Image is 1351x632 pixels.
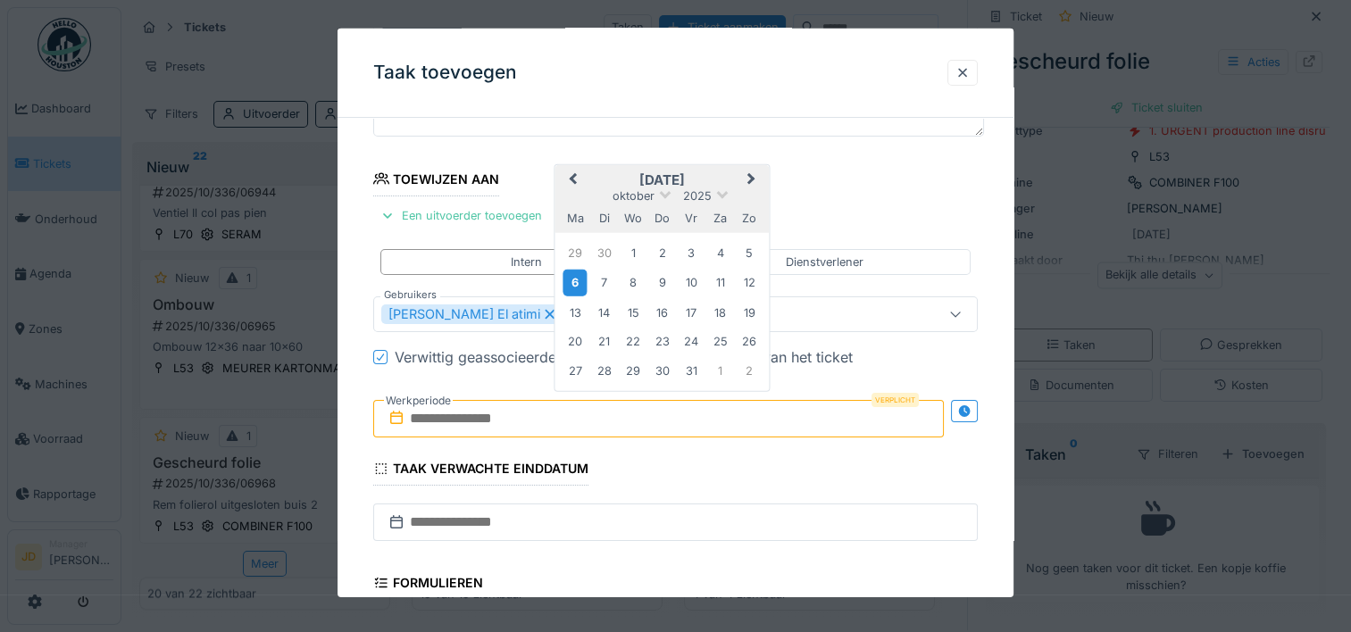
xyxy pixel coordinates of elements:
div: Choose zaterdag 11 oktober 2025 [708,270,732,295]
div: Formulieren [373,570,483,600]
div: Verwittig geassocieerde gebruikers van het genereren van het ticket [395,346,853,368]
div: Choose woensdag 29 oktober 2025 [621,358,646,382]
div: Choose vrijdag 17 oktober 2025 [680,300,704,324]
div: Choose dinsdag 30 september 2025 [592,240,616,264]
div: Choose zaterdag 25 oktober 2025 [708,329,732,353]
div: Choose maandag 13 oktober 2025 [563,300,588,324]
label: Gebruikers [380,287,440,303]
div: Choose vrijdag 10 oktober 2025 [680,270,704,295]
h3: Taak toevoegen [373,62,517,84]
label: Werkperiode [384,391,453,411]
div: [PERSON_NAME] El atimi [381,304,565,324]
div: Choose dinsdag 7 oktober 2025 [592,270,616,295]
button: Previous Month [557,167,586,195]
div: Choose zaterdag 1 november 2025 [708,358,732,382]
div: Choose zondag 5 oktober 2025 [737,240,761,264]
span: 2025 [683,189,712,203]
div: dinsdag [592,206,616,230]
div: Choose woensdag 1 oktober 2025 [621,240,646,264]
div: Choose woensdag 15 oktober 2025 [621,300,646,324]
div: Choose zondag 19 oktober 2025 [737,300,761,324]
div: Intern [511,254,542,270]
div: Een uitvoerder toevoegen [373,204,549,228]
div: Choose maandag 6 oktober 2025 [563,270,588,295]
div: Choose maandag 20 oktober 2025 [563,329,588,353]
div: Choose dinsdag 28 oktober 2025 [592,358,616,382]
div: Choose donderdag 23 oktober 2025 [650,329,674,353]
div: Choose zondag 2 november 2025 [737,358,761,382]
div: Choose donderdag 30 oktober 2025 [650,358,674,382]
div: donderdag [650,206,674,230]
div: Choose vrijdag 31 oktober 2025 [680,358,704,382]
div: zaterdag [708,206,732,230]
div: maandag [563,206,588,230]
div: Choose zondag 26 oktober 2025 [737,329,761,353]
div: Choose dinsdag 21 oktober 2025 [592,329,616,353]
div: Dienstverlener [786,254,863,270]
div: Choose maandag 29 september 2025 [563,240,588,264]
div: Choose donderdag 9 oktober 2025 [650,270,674,295]
div: Taak verwachte einddatum [373,455,588,486]
span: oktober [613,189,655,203]
div: Choose dinsdag 14 oktober 2025 [592,300,616,324]
div: Choose zondag 12 oktober 2025 [737,270,761,295]
div: Choose vrijdag 24 oktober 2025 [680,329,704,353]
div: Choose maandag 27 oktober 2025 [563,358,588,382]
h2: [DATE] [555,172,770,188]
div: Verplicht [871,393,919,407]
div: Choose woensdag 22 oktober 2025 [621,329,646,353]
div: Toewijzen aan [373,166,499,196]
div: Choose vrijdag 3 oktober 2025 [680,240,704,264]
div: vrijdag [680,206,704,230]
div: Choose zaterdag 18 oktober 2025 [708,300,732,324]
div: zondag [737,206,761,230]
div: Choose donderdag 16 oktober 2025 [650,300,674,324]
button: Next Month [739,167,768,195]
div: Choose woensdag 8 oktober 2025 [621,270,646,295]
div: Choose zaterdag 4 oktober 2025 [708,240,732,264]
div: Month oktober, 2025 [561,238,763,385]
div: woensdag [621,206,646,230]
div: Choose donderdag 2 oktober 2025 [650,240,674,264]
